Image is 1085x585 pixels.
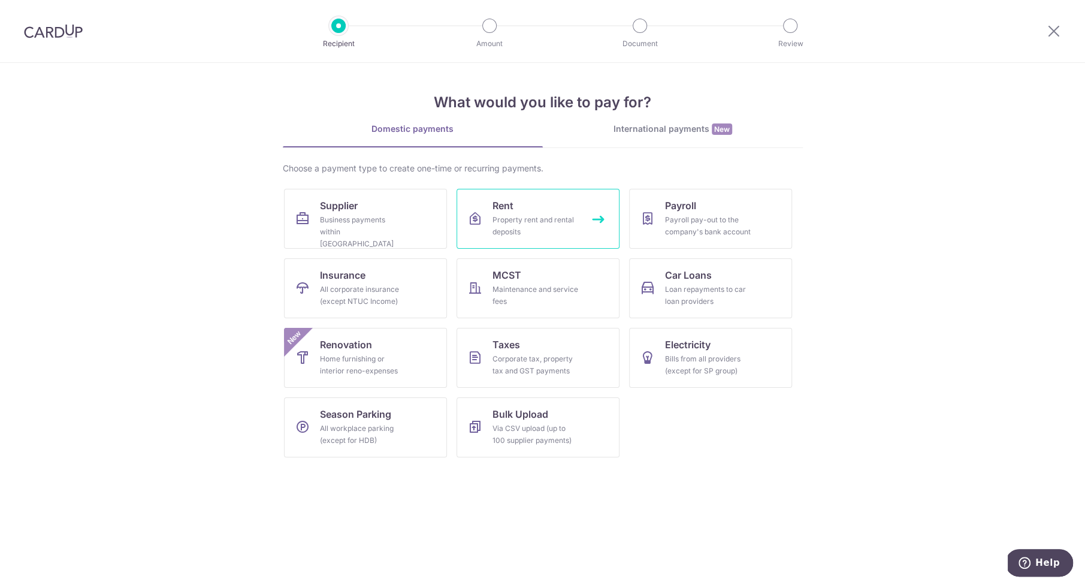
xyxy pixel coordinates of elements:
[284,397,447,457] a: Season ParkingAll workplace parking (except for HDB)
[284,328,447,388] a: RenovationHome furnishing or interior reno-expensesNew
[294,38,383,50] p: Recipient
[492,268,521,282] span: MCST
[596,38,684,50] p: Document
[492,353,579,377] div: Corporate tax, property tax and GST payments
[665,268,712,282] span: Car Loans
[457,258,619,318] a: MCSTMaintenance and service fees
[320,407,391,421] span: Season Parking
[320,284,406,307] div: All corporate insurance (except NTUC Income)
[284,328,304,348] span: New
[28,8,52,19] span: Help
[284,258,447,318] a: InsuranceAll corporate insurance (except NTUC Income)
[492,284,579,307] div: Maintenance and service fees
[492,198,513,213] span: Rent
[24,24,83,38] img: CardUp
[665,353,751,377] div: Bills from all providers (except for SP group)
[283,123,543,135] div: Domestic payments
[492,423,579,447] div: Via CSV upload (up to 100 supplier payments)
[457,189,619,249] a: RentProperty rent and rental deposits
[746,38,835,50] p: Review
[320,214,406,250] div: Business payments within [GEOGRAPHIC_DATA]
[284,189,447,249] a: SupplierBusiness payments within [GEOGRAPHIC_DATA]
[457,397,619,457] a: Bulk UploadVia CSV upload (up to 100 supplier payments)
[492,214,579,238] div: Property rent and rental deposits
[320,198,358,213] span: Supplier
[492,337,520,352] span: Taxes
[320,268,365,282] span: Insurance
[665,284,751,307] div: Loan repayments to car loan providers
[1008,549,1073,579] iframe: Opens a widget where you can find more information
[320,337,372,352] span: Renovation
[629,189,792,249] a: PayrollPayroll pay-out to the company's bank account
[457,328,619,388] a: TaxesCorporate tax, property tax and GST payments
[492,407,548,421] span: Bulk Upload
[320,423,406,447] div: All workplace parking (except for HDB)
[445,38,534,50] p: Amount
[629,328,792,388] a: ElectricityBills from all providers (except for SP group)
[543,123,803,135] div: International payments
[283,92,803,113] h4: What would you like to pay for?
[665,198,696,213] span: Payroll
[665,214,751,238] div: Payroll pay-out to the company's bank account
[320,353,406,377] div: Home furnishing or interior reno-expenses
[629,258,792,318] a: Car LoansLoan repayments to car loan providers
[665,337,711,352] span: Electricity
[283,162,803,174] div: Choose a payment type to create one-time or recurring payments.
[712,123,732,135] span: New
